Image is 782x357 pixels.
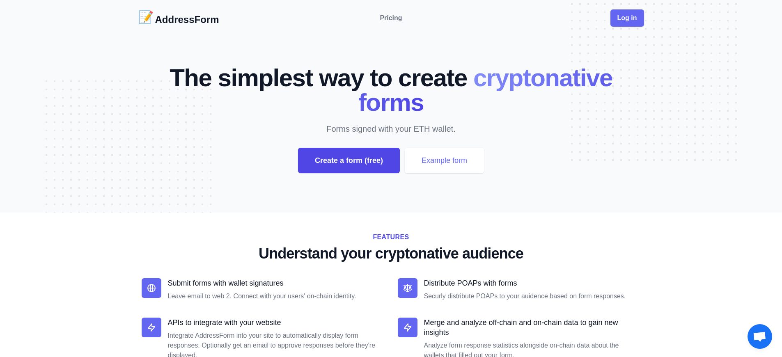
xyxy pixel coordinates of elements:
[380,13,402,23] a: Pricing
[142,245,641,262] p: Understand your cryptonative audience
[138,10,644,26] nav: Global
[610,9,644,27] div: Log in
[181,123,601,135] p: Forms signed with your ETH wallet.
[358,64,612,116] span: cryptonative forms
[168,318,385,327] p: APIs to integrate with your website
[138,10,154,26] div: 📝
[424,291,641,301] dd: Securly distribute POAPs to your auidence based on form responses.
[155,13,219,26] h2: AddressForm
[424,278,641,288] p: Distribute POAPs with forms
[748,324,772,349] a: Open chat
[168,278,385,288] p: Submit forms with wallet signatures
[168,291,385,301] dd: Leave email to web 2. Connect with your users' on-chain identity.
[424,318,641,337] p: Merge and analyze off-chain and on-chain data to gain new insights
[298,148,400,173] div: Create a form (free)
[405,148,484,173] div: Example form
[142,232,641,242] h2: Features
[170,64,467,92] span: The simplest way to create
